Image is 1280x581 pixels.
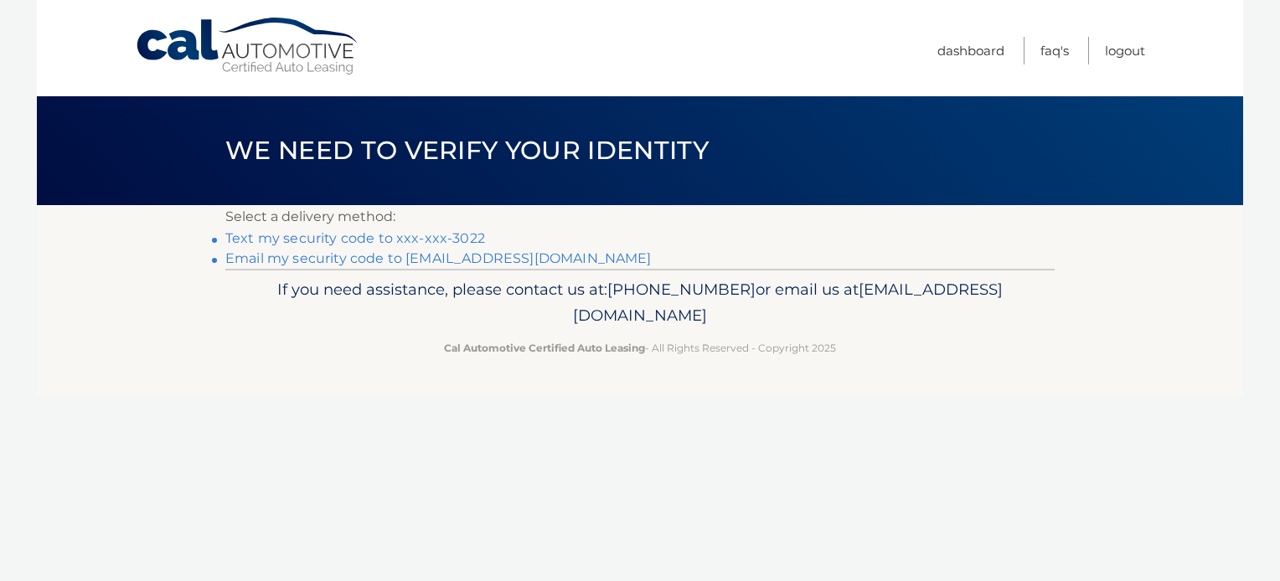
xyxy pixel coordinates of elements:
span: We need to verify your identity [225,135,709,166]
a: FAQ's [1040,37,1069,64]
a: Cal Automotive [135,17,361,76]
p: If you need assistance, please contact us at: or email us at [236,276,1044,330]
p: Select a delivery method: [225,205,1055,229]
a: Logout [1105,37,1145,64]
a: Text my security code to xxx-xxx-3022 [225,230,485,246]
span: [PHONE_NUMBER] [607,280,756,299]
strong: Cal Automotive Certified Auto Leasing [444,342,645,354]
a: Email my security code to [EMAIL_ADDRESS][DOMAIN_NAME] [225,250,652,266]
p: - All Rights Reserved - Copyright 2025 [236,339,1044,357]
a: Dashboard [937,37,1004,64]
